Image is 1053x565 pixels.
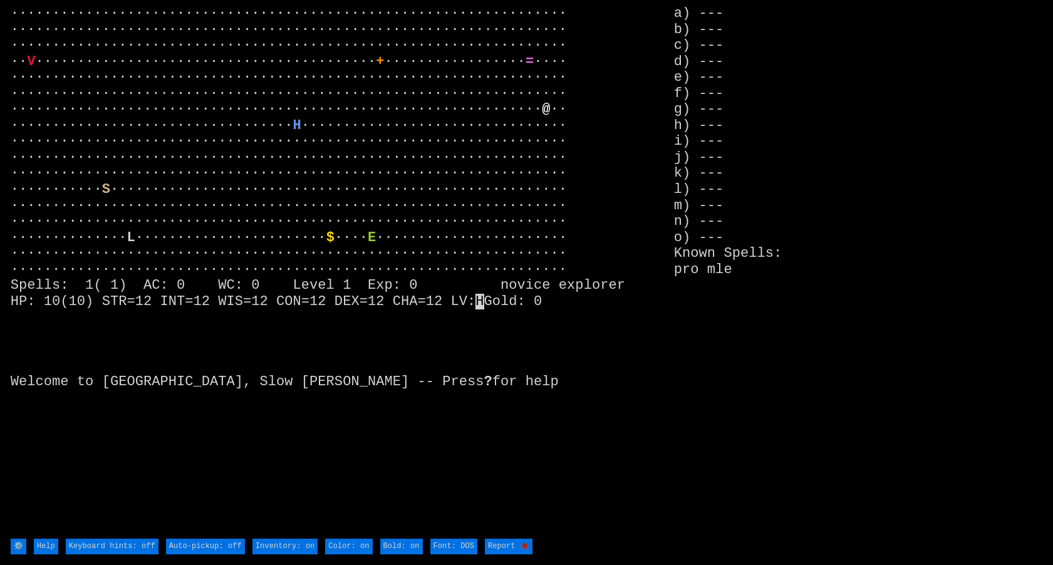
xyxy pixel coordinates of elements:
[485,539,532,555] input: Report 🐞
[380,539,423,555] input: Bold: on
[293,118,301,133] font: H
[102,182,110,197] font: S
[27,54,35,70] font: V
[326,230,335,246] font: $
[368,230,376,246] font: E
[430,539,477,555] input: Font: DOS
[252,539,318,555] input: Inventory: on
[475,294,484,309] mark: H
[542,101,550,117] font: @
[127,230,135,246] font: L
[166,539,245,555] input: Auto-pickup: off
[674,6,1042,537] stats: a) --- b) --- c) --- d) --- e) --- f) --- g) --- h) --- i) --- j) --- k) --- l) --- m) --- n) ---...
[34,539,58,555] input: Help
[11,6,674,537] larn: ··································································· ·····························...
[325,539,372,555] input: Color: on
[526,54,534,70] font: =
[11,539,26,555] input: ⚙️
[484,374,492,390] b: ?
[376,54,384,70] font: +
[66,539,158,555] input: Keyboard hints: off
